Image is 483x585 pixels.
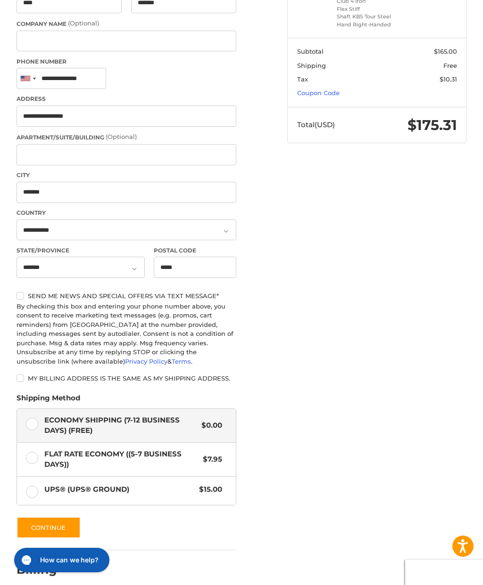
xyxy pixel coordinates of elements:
span: Total (USD) [297,120,335,129]
label: Apartment/Suite/Building [17,132,237,142]
span: Free [443,62,457,69]
span: $175.31 [408,116,457,134]
span: Economy Shipping (7-12 Business Days) (Free) [44,415,197,436]
label: Company Name [17,19,237,28]
div: By checking this box and entering your phone number above, you consent to receive marketing text ... [17,302,237,366]
label: Phone Number [17,57,237,66]
label: My billing address is the same as my shipping address. [17,374,237,382]
button: Continue [17,517,81,538]
a: Terms [172,357,191,365]
small: (Optional) [68,19,99,27]
label: Country [17,209,237,217]
small: (Optional) [106,133,137,140]
span: $165.00 [434,48,457,55]
li: Hand Right-Handed [337,21,415,29]
span: $15.00 [194,484,222,495]
li: Flex Stiff [337,5,415,13]
label: State/Province [17,246,145,255]
a: Coupon Code [297,89,340,97]
span: Tax [297,75,308,83]
li: Shaft KBS Tour Steel [337,13,415,21]
label: City [17,171,237,179]
span: $10.31 [440,75,457,83]
label: Address [17,95,237,103]
span: $7.95 [198,454,222,465]
span: Flat Rate Economy ((5-7 Business Days)) [44,449,198,470]
iframe: Gorgias live chat messenger [9,544,112,576]
span: UPS® (UPS® Ground) [44,484,194,495]
span: Subtotal [297,48,324,55]
div: United States: +1 [17,68,39,89]
a: Privacy Policy [125,357,167,365]
label: Send me news and special offers via text message* [17,292,237,300]
label: Postal Code [154,246,236,255]
span: $0.00 [197,420,222,431]
legend: Shipping Method [17,393,80,408]
span: Shipping [297,62,326,69]
iframe: Google Customer Reviews [405,560,483,585]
